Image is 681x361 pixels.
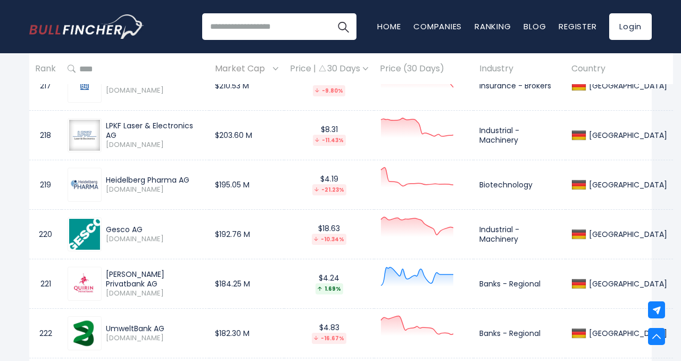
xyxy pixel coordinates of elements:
td: 218 [29,110,62,160]
td: 217 [29,61,62,110]
span: [DOMAIN_NAME] [106,86,203,95]
img: Bullfincher logo [29,14,144,39]
td: $203.60 M [209,110,284,160]
div: [GEOGRAPHIC_DATA] [586,229,667,239]
td: Industrial - Machinery [474,110,566,160]
td: $210.53 M [209,61,284,110]
img: HPHA.DE.png [69,169,100,200]
a: Blog [524,21,546,32]
img: UBK.DE.png [69,318,100,349]
th: Industry [474,53,566,85]
div: [PERSON_NAME] Privatbank AG [106,269,203,289]
div: -10.34% [312,234,346,245]
div: $4.83 [290,323,368,343]
img: VVV3.DE.png [80,81,89,90]
th: Country [566,53,673,85]
span: [DOMAIN_NAME] [106,289,203,298]
img: GSC1.DE.png [69,219,100,250]
div: -9.80% [313,85,345,96]
div: -16.67% [312,333,346,344]
div: [GEOGRAPHIC_DATA] [586,130,667,140]
span: Market Cap [215,61,270,77]
div: $8.31 [290,125,368,145]
div: LPKF Laser & Electronics AG [106,121,203,140]
td: Industrial - Machinery [474,209,566,259]
a: Ranking [475,21,511,32]
span: [DOMAIN_NAME] [106,235,203,244]
td: 221 [29,259,62,308]
div: [GEOGRAPHIC_DATA] [586,329,667,338]
span: [DOMAIN_NAME] [106,141,203,150]
div: -21.23% [312,184,346,195]
a: Go to homepage [29,14,144,39]
td: $192.76 M [209,209,284,259]
div: $4.19 [290,174,368,195]
a: Companies [413,21,462,32]
td: $184.25 M [209,259,284,308]
div: $32.07 [290,75,368,96]
th: Rank [29,53,62,85]
a: Login [609,13,652,40]
div: Gesco AG [106,225,203,234]
th: Price (30 Days) [374,53,474,85]
td: $195.05 M [209,160,284,209]
td: Banks - Regional [474,259,566,308]
td: 219 [29,160,62,209]
div: [GEOGRAPHIC_DATA] [586,279,667,289]
div: Price | 30 Days [290,63,368,75]
div: -11.43% [313,135,346,146]
td: Banks - Regional [474,308,566,358]
div: [GEOGRAPHIC_DATA] [586,81,667,91]
td: 220 [29,209,62,259]
a: Home [377,21,401,32]
button: Search [330,13,356,40]
img: LPK.DE.png [69,120,100,151]
td: 222 [29,308,62,358]
span: [DOMAIN_NAME] [106,185,203,194]
td: Insurance - Brokers [474,61,566,110]
span: [DOMAIN_NAME] [106,334,203,343]
div: Heidelberg Pharma AG [106,175,203,185]
td: Biotechnology [474,160,566,209]
a: Register [559,21,596,32]
div: [GEOGRAPHIC_DATA] [586,180,667,190]
td: $182.30 M [209,308,284,358]
div: $4.24 [290,273,368,294]
div: UmweltBank AG [106,324,203,333]
img: QB7.DE.png [69,268,100,299]
div: $18.63 [290,224,368,244]
div: 1.69% [315,283,343,294]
